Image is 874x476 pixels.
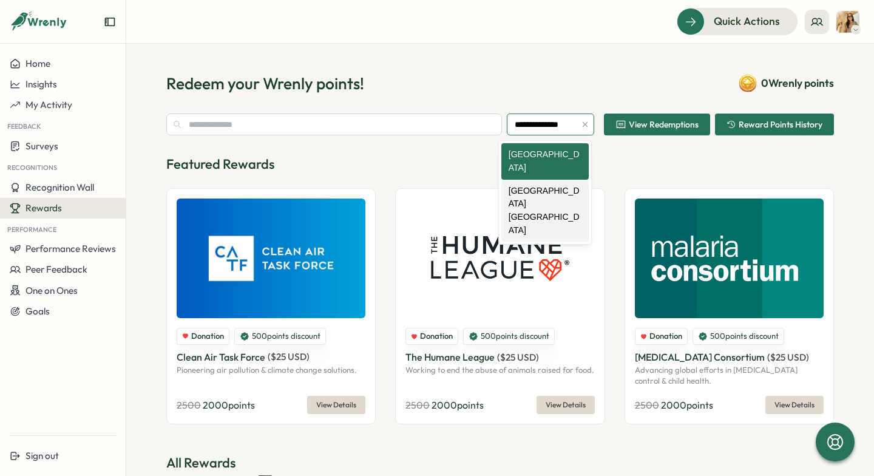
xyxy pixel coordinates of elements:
p: Working to end the abuse of animals raised for food. [405,365,594,376]
span: View Details [774,396,815,413]
p: Pioneering air pollution & climate change solutions. [177,365,365,376]
span: 0 Wrenly points [761,75,834,91]
span: Sign out [25,450,59,461]
span: One on Ones [25,285,78,296]
span: 2500 [177,399,201,411]
span: Donation [649,331,682,342]
p: [MEDICAL_DATA] Consortium [635,350,765,365]
span: Insights [25,78,57,90]
img: Malaria Consortium [635,199,824,318]
button: Reward Points History [715,114,834,135]
span: Home [25,58,50,69]
img: The Humane League [405,199,594,318]
span: ( $ 25 USD ) [767,352,809,363]
button: Expand sidebar [104,16,116,28]
button: View Details [537,396,595,414]
span: ( $ 25 USD ) [268,351,310,362]
span: View Details [316,396,356,413]
p: Clean Air Task Force [177,350,265,365]
h1: Redeem your Wrenly points! [166,73,364,94]
p: Featured Rewards [166,155,834,174]
button: View Redemptions [604,114,710,135]
span: 2000 points [203,399,255,411]
span: Surveys [25,140,58,152]
span: Donation [420,331,453,342]
span: Goals [25,305,50,317]
span: My Activity [25,99,72,110]
span: 2000 points [661,399,713,411]
span: Reward Points History [739,120,822,129]
div: 500 points discount [234,328,326,345]
span: View Details [546,396,586,413]
span: Recognition Wall [25,182,94,193]
button: View Details [307,396,365,414]
div: 500 points discount [463,328,555,345]
div: [GEOGRAPHIC_DATA] [501,143,589,179]
span: 2000 points [432,399,484,411]
button: Quick Actions [677,8,798,35]
span: Performance Reviews [25,243,116,254]
span: Donation [191,331,224,342]
span: 2500 [635,399,659,411]
span: Quick Actions [714,13,780,29]
button: View Details [765,396,824,414]
img: Clean Air Task Force [177,199,365,318]
span: Rewards [25,202,62,214]
div: 500 points discount [693,328,784,345]
p: Advancing global efforts in [MEDICAL_DATA] control & child health. [635,365,824,386]
span: ( $ 25 USD ) [497,352,539,363]
span: Peer Feedback [25,263,87,275]
p: The Humane League [405,350,495,365]
p: All Rewards [166,454,834,472]
span: 2500 [405,399,430,411]
div: [GEOGRAPHIC_DATA] [GEOGRAPHIC_DATA] [501,180,589,242]
img: Antonella Guidoccio [836,10,859,33]
span: View Redemptions [629,120,699,129]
